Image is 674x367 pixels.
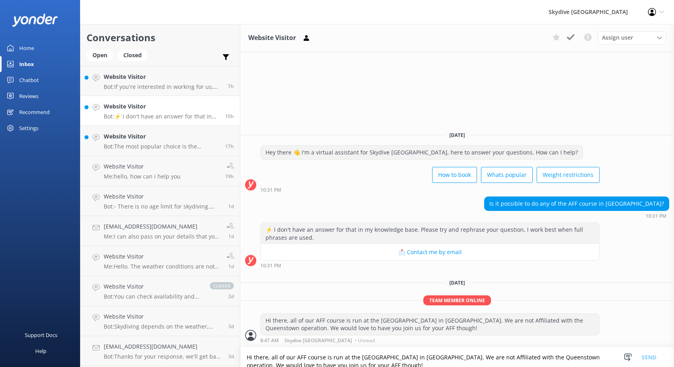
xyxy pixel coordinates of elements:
span: closed [210,282,234,289]
div: Oct 15 2025 08:47am (UTC +13:00) Pacific/Auckland [260,337,600,343]
a: [EMAIL_ADDRESS][DOMAIN_NAME]Me:I can also pass on your details that you have provided. Many thank... [80,216,240,246]
a: Website VisitorBot:- There is no age limit for skydiving. People as old as 97 and as young as 5 h... [80,186,240,216]
div: Open [87,49,113,61]
p: Bot: You can check availability and book your skydiving experience on our website by clicking 'Bo... [104,293,202,300]
div: Chatbot [19,72,39,88]
a: Website VisitorMe:hello, how can i help you19h [80,156,240,186]
span: Oct 12 2025 04:05pm (UTC +13:00) Pacific/Auckland [228,293,234,300]
p: Bot: Skydiving depends on the weather, which can change quickly. To confirm your skydive, you’ll ... [104,323,222,330]
div: Home [19,40,34,56]
span: Oct 14 2025 10:31pm (UTC +13:00) Pacific/Auckland [225,113,234,120]
a: Website VisitorBot:The most popular choice is the 18,000ft skydive, which is the highest in the S... [80,126,240,156]
h3: Website Visitor [248,33,296,43]
strong: 10:31 PM [260,263,281,268]
a: Closed [117,50,152,59]
button: Whats popular [481,167,533,183]
strong: 8:47 AM [260,338,279,343]
span: Oct 13 2025 01:04pm (UTC +13:00) Pacific/Auckland [228,263,234,270]
strong: 10:31 PM [260,188,281,193]
a: [EMAIL_ADDRESS][DOMAIN_NAME]Bot:Thanks for your response, we'll get back to you as soon as we can... [80,336,240,366]
div: Inbox [19,56,34,72]
span: • Unread [355,338,375,343]
button: How to book [432,167,477,183]
img: yonder-white-logo.png [12,14,58,27]
a: Website VisitorBot:You can check availability and book your skydiving experience on our website b... [80,276,240,306]
p: Me: hello, how can i help you [104,173,181,180]
p: Me: I can also pass on your details that you have provided. Many thanks, [PERSON_NAME] [104,233,221,240]
div: Reviews [19,88,38,104]
span: Oct 13 2025 01:05pm (UTC +13:00) Pacific/Auckland [228,233,234,240]
a: Website VisitorMe:Hello. The weather conditions are not suitable for safe skydiving [DATE], sadly.1d [80,246,240,276]
h2: Conversations [87,30,234,45]
span: Oct 14 2025 03:00pm (UTC +13:00) Pacific/Auckland [225,143,234,150]
div: ⚡ I don't have an answer for that in my knowledge base. Please try and rephrase your question, I ... [261,223,599,244]
div: Oct 14 2025 10:31pm (UTC +13:00) Pacific/Auckland [260,187,600,193]
h4: [EMAIL_ADDRESS][DOMAIN_NAME] [104,342,222,351]
span: Oct 13 2025 04:32pm (UTC +13:00) Pacific/Auckland [228,203,234,210]
div: Closed [117,49,148,61]
div: Oct 14 2025 10:31pm (UTC +13:00) Pacific/Auckland [484,213,669,219]
div: Is it possible to do any of the AFF course in [GEOGRAPHIC_DATA]? [485,197,669,211]
div: Hey there 👋 I'm a virtual assistant for Skydive [GEOGRAPHIC_DATA], here to answer your questions.... [261,146,583,159]
button: 📩 Contact me by email [261,244,599,260]
span: Team member online [423,295,491,305]
div: Help [35,343,46,359]
span: Assign user [602,33,633,42]
h4: Website Visitor [104,282,202,291]
strong: 10:31 PM [646,214,666,219]
button: Weight restrictions [537,167,600,183]
p: Bot: ⚡ I don't have an answer for that in my knowledge base. Please try and rephrase your questio... [104,113,219,120]
h4: Website Visitor [104,162,181,171]
span: Skydive [GEOGRAPHIC_DATA] [284,338,352,343]
div: Recommend [19,104,50,120]
h4: Website Visitor [104,312,222,321]
span: Oct 12 2025 08:45am (UTC +13:00) Pacific/Auckland [228,323,234,330]
h4: [EMAIL_ADDRESS][DOMAIN_NAME] [104,222,221,231]
span: [DATE] [445,132,470,138]
span: Oct 15 2025 01:03am (UTC +13:00) Pacific/Auckland [228,83,234,90]
span: [DATE] [445,279,470,286]
p: Bot: The most popular choice is the 18,000ft skydive, which is the highest in the Southern Hemisp... [104,143,219,150]
p: Bot: If you're interested in working for us, please send your CV to [PERSON_NAME][EMAIL_ADDRESS][... [104,83,222,90]
p: Bot: Thanks for your response, we'll get back to you as soon as we can during opening hours. [104,353,222,360]
div: Support Docs [25,327,57,343]
h4: Website Visitor [104,192,222,201]
div: Assign User [598,31,666,44]
a: Website VisitorBot:If you're interested in working for us, please send your CV to [PERSON_NAME][E... [80,66,240,96]
p: Bot: - There is no age limit for skydiving. People as old as 97 and as young as 5 have gone skydi... [104,203,222,210]
span: Oct 11 2025 02:25pm (UTC +13:00) Pacific/Auckland [228,353,234,360]
p: Me: Hello. The weather conditions are not suitable for safe skydiving [DATE], sadly. [104,263,221,270]
div: Oct 14 2025 10:31pm (UTC +13:00) Pacific/Auckland [260,263,600,268]
a: Open [87,50,117,59]
a: Website VisitorBot:⚡ I don't have an answer for that in my knowledge base. Please try and rephras... [80,96,240,126]
a: Website VisitorBot:Skydiving depends on the weather, which can change quickly. To confirm your sk... [80,306,240,336]
h4: Website Visitor [104,252,221,261]
div: Hi there, all of our AFF course is run at the [GEOGRAPHIC_DATA] in [GEOGRAPHIC_DATA]. We are not ... [261,314,599,335]
span: Oct 14 2025 01:15pm (UTC +13:00) Pacific/Auckland [225,173,234,180]
div: Settings [19,120,38,136]
h4: Website Visitor [104,72,222,81]
h4: Website Visitor [104,102,219,111]
h4: Website Visitor [104,132,219,141]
